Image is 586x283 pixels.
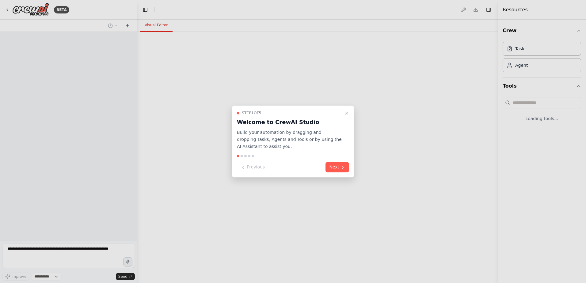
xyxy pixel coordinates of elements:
p: Build your automation by dragging and dropping Tasks, Agents and Tools or by using the AI Assista... [237,129,342,150]
button: Previous [237,162,268,172]
span: Step 1 of 5 [242,111,261,115]
button: Next [325,162,349,172]
h3: Welcome to CrewAI Studio [237,118,342,126]
button: Hide left sidebar [141,6,150,14]
button: Close walkthrough [343,109,350,117]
